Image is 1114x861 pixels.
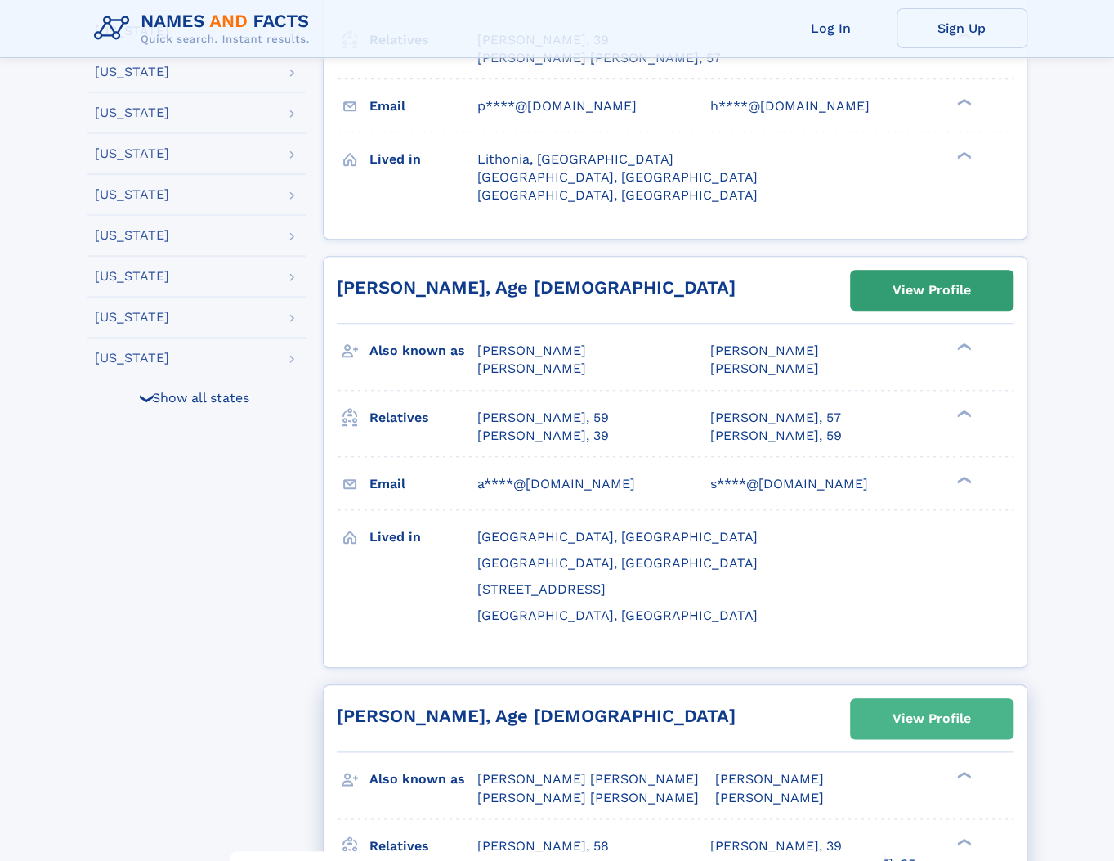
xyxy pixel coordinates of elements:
[766,8,897,48] a: Log In
[954,342,973,352] div: ❯
[95,311,169,324] div: [US_STATE]
[477,790,699,805] span: [PERSON_NAME] [PERSON_NAME]
[477,409,609,427] a: [PERSON_NAME], 59
[715,790,824,805] span: [PERSON_NAME]
[477,361,586,376] span: [PERSON_NAME]
[893,700,971,738] div: View Profile
[710,361,819,376] span: [PERSON_NAME]
[954,474,973,485] div: ❯
[369,146,477,173] h3: Lived in
[954,408,973,419] div: ❯
[369,832,477,860] h3: Relatives
[954,96,973,107] div: ❯
[337,277,736,298] a: [PERSON_NAME], Age [DEMOGRAPHIC_DATA]
[893,271,971,309] div: View Profile
[369,92,477,120] h3: Email
[477,151,673,167] span: Lithonia, [GEOGRAPHIC_DATA]
[369,404,477,432] h3: Relatives
[369,337,477,365] h3: Also known as
[715,771,824,787] span: [PERSON_NAME]
[87,7,323,51] img: Logo Names and Facts
[954,836,973,847] div: ❯
[369,470,477,498] h3: Email
[477,187,758,203] span: [GEOGRAPHIC_DATA], [GEOGRAPHIC_DATA]
[95,229,169,242] div: [US_STATE]
[369,765,477,793] h3: Also known as
[95,188,169,201] div: [US_STATE]
[954,770,973,781] div: ❯
[95,106,169,119] div: [US_STATE]
[477,169,758,185] span: [GEOGRAPHIC_DATA], [GEOGRAPHIC_DATA]
[136,392,156,403] div: ❯
[710,409,841,427] a: [PERSON_NAME], 57
[477,343,586,358] span: [PERSON_NAME]
[710,343,819,358] span: [PERSON_NAME]
[477,555,758,571] span: [GEOGRAPHIC_DATA], [GEOGRAPHIC_DATA]
[710,837,842,855] a: [PERSON_NAME], 39
[477,581,606,597] span: [STREET_ADDRESS]
[851,699,1013,738] a: View Profile
[477,608,758,623] span: [GEOGRAPHIC_DATA], [GEOGRAPHIC_DATA]
[954,150,973,160] div: ❯
[477,771,699,787] span: [PERSON_NAME] [PERSON_NAME]
[477,837,609,855] a: [PERSON_NAME], 58
[851,271,1013,310] a: View Profile
[477,529,758,545] span: [GEOGRAPHIC_DATA], [GEOGRAPHIC_DATA]
[337,706,736,726] a: [PERSON_NAME], Age [DEMOGRAPHIC_DATA]
[95,147,169,160] div: [US_STATE]
[369,523,477,551] h3: Lived in
[897,8,1027,48] a: Sign Up
[710,427,842,445] a: [PERSON_NAME], 59
[87,378,306,417] div: Show all states
[95,270,169,283] div: [US_STATE]
[477,427,609,445] a: [PERSON_NAME], 39
[95,65,169,78] div: [US_STATE]
[95,352,169,365] div: [US_STATE]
